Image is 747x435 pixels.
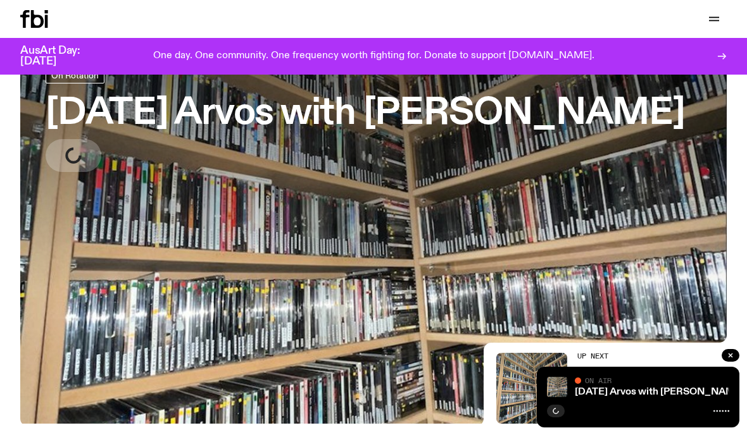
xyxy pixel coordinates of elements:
[496,353,567,424] img: A corner shot of the fbi music library
[46,96,685,132] h3: [DATE] Arvos with [PERSON_NAME]
[153,51,594,62] p: One day. One community. One frequency worth fighting for. Donate to support [DOMAIN_NAME].
[51,70,99,80] span: On Rotation
[575,387,744,397] a: [DATE] Arvos with [PERSON_NAME]
[46,67,104,83] a: On Rotation
[577,353,678,360] h2: Up Next
[46,67,685,172] a: [DATE] Arvos with [PERSON_NAME]
[20,27,727,424] a: A corner shot of the fbi music library
[20,46,101,67] h3: AusArt Day: [DATE]
[547,377,567,397] img: A corner shot of the fbi music library
[585,376,612,384] span: On Air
